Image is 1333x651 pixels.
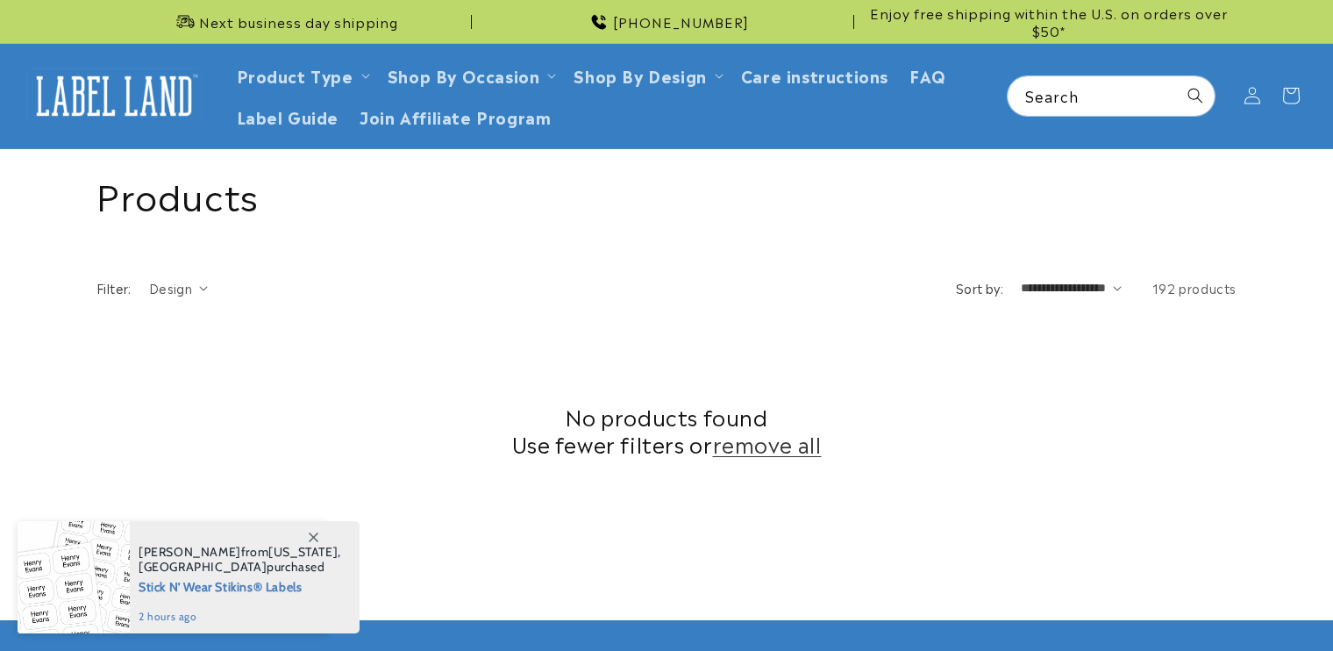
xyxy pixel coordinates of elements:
span: Enjoy free shipping within the U.S. on orders over $50* [861,4,1237,39]
a: Care instructions [731,54,899,96]
button: Search [1176,76,1215,115]
a: Label Land [20,62,209,130]
span: Shop By Occasion [388,65,540,85]
span: Join Affiliate Program [360,106,551,126]
span: [PHONE_NUMBER] [613,13,749,31]
span: from , purchased [139,545,341,575]
a: Shop By Design [574,63,706,87]
a: Label Guide [226,96,350,137]
summary: Shop By Design [563,54,730,96]
span: Care instructions [741,65,888,85]
span: Next business day shipping [199,13,398,31]
span: Label Guide [237,106,339,126]
span: [PERSON_NAME] [139,544,241,560]
a: remove all [713,430,822,457]
summary: Design (0 selected) [149,279,208,297]
summary: Product Type [226,54,377,96]
a: Join Affiliate Program [349,96,561,137]
summary: Shop By Occasion [377,54,564,96]
h2: Filter: [96,279,132,297]
span: Design [149,279,192,297]
span: FAQ [909,65,946,85]
h1: Products [96,171,1237,217]
a: FAQ [899,54,957,96]
span: [US_STATE] [268,544,338,560]
a: Product Type [237,63,353,87]
label: Sort by: [956,279,1003,297]
span: [GEOGRAPHIC_DATA] [139,559,267,575]
img: Label Land [26,68,202,123]
span: 192 products [1152,279,1237,297]
h2: No products found Use fewer filters or [96,403,1237,457]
